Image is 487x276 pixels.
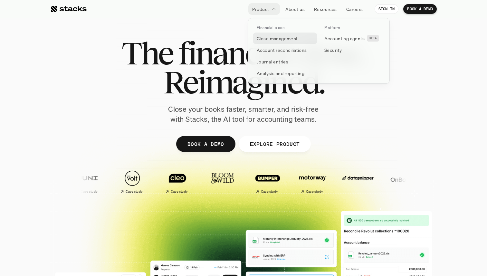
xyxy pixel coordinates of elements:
[253,33,317,44] a: Close management
[324,25,340,30] p: Platform
[163,68,324,97] span: Reimagined.
[403,4,437,14] a: BOOK A DEMO
[80,190,97,194] h2: Case study
[346,6,363,13] p: Careers
[375,4,399,14] a: SIGN IN
[257,25,284,30] p: Financial close
[253,67,317,79] a: Analysis and reporting
[125,190,142,194] h2: Case study
[111,167,153,196] a: Case study
[170,190,187,194] h2: Case study
[407,7,433,11] p: BOOK A DEMO
[252,6,269,13] p: Product
[178,39,289,68] span: financial
[282,3,309,15] a: About us
[369,36,377,40] h2: BETA
[310,3,341,15] a: Resources
[320,33,385,44] a: Accounting agentsBETA
[285,6,305,13] p: About us
[324,35,365,42] p: Accounting agents
[342,3,367,15] a: Careers
[305,190,322,194] h2: Case study
[176,136,235,152] a: BOOK A DEMO
[66,167,108,196] a: Case study
[257,58,288,65] p: Journal entries
[314,6,337,13] p: Resources
[246,167,288,196] a: Case study
[238,136,311,152] a: EXPLORE PRODUCT
[253,56,317,67] a: Journal entries
[163,104,324,124] p: Close your books faster, smarter, and risk-free with Stacks, the AI tool for accounting teams.
[253,44,317,56] a: Account reconciliations
[260,190,277,194] h2: Case study
[121,39,173,68] span: The
[76,123,104,127] a: Privacy Policy
[320,44,385,56] a: Security
[257,70,304,77] p: Analysis and reporting
[187,139,224,148] p: BOOK A DEMO
[250,139,300,148] p: EXPLORE PRODUCT
[257,35,298,42] p: Close management
[378,7,395,11] p: SIGN IN
[324,47,342,53] p: Security
[291,167,333,196] a: Case study
[156,167,198,196] a: Case study
[257,47,307,53] p: Account reconciliations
